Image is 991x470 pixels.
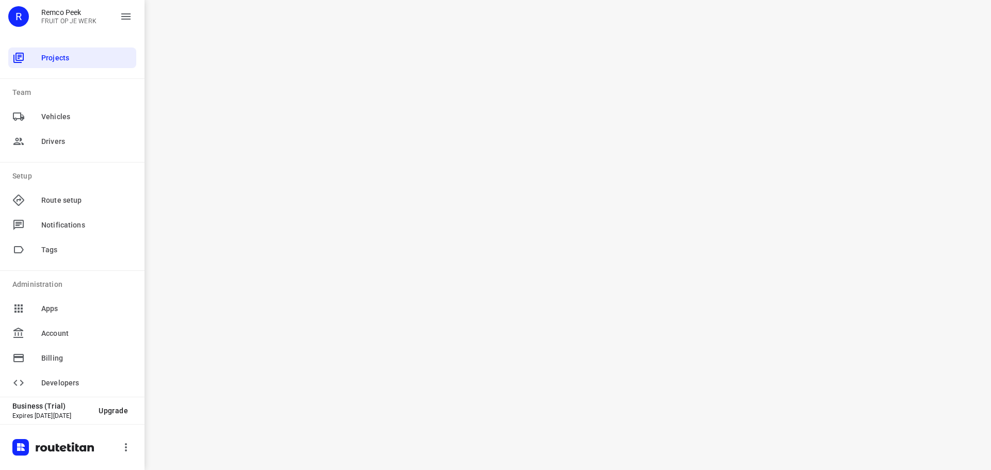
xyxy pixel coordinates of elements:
span: Upgrade [99,407,128,415]
span: Tags [41,245,132,255]
span: Developers [41,378,132,388]
span: Billing [41,353,132,364]
p: Setup [12,171,136,182]
span: Apps [41,303,132,314]
span: Projects [41,53,132,63]
button: Upgrade [90,401,136,420]
p: Business (Trial) [12,402,90,410]
div: Drivers [8,131,136,152]
span: Account [41,328,132,339]
div: Route setup [8,190,136,210]
div: R [8,6,29,27]
div: Vehicles [8,106,136,127]
span: Notifications [41,220,132,231]
div: Tags [8,239,136,260]
div: Account [8,323,136,344]
span: Route setup [41,195,132,206]
span: Vehicles [41,111,132,122]
div: Projects [8,47,136,68]
p: Remco Peek [41,8,97,17]
p: Expires [DATE][DATE] [12,412,90,419]
div: Billing [8,348,136,368]
div: Apps [8,298,136,319]
div: Notifications [8,215,136,235]
span: Drivers [41,136,132,147]
div: Developers [8,372,136,393]
p: Administration [12,279,136,290]
p: FRUIT OP JE WERK [41,18,97,25]
p: Team [12,87,136,98]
